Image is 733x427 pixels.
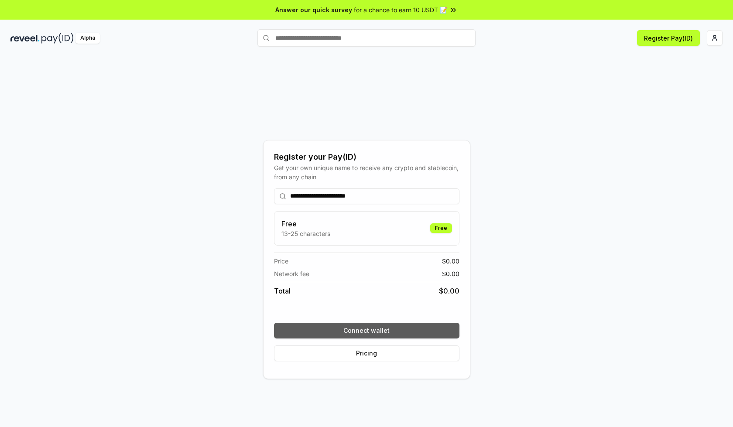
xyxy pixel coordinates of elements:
div: Register your Pay(ID) [274,151,459,163]
span: $ 0.00 [442,269,459,278]
div: Alpha [75,33,100,44]
h3: Free [281,219,330,229]
span: $ 0.00 [442,256,459,266]
span: Network fee [274,269,309,278]
span: for a chance to earn 10 USDT 📝 [354,5,447,14]
img: reveel_dark [10,33,40,44]
span: Price [274,256,288,266]
span: Total [274,286,291,296]
div: Free [430,223,452,233]
button: Register Pay(ID) [637,30,700,46]
button: Pricing [274,345,459,361]
span: Answer our quick survey [275,5,352,14]
span: $ 0.00 [439,286,459,296]
img: pay_id [41,33,74,44]
p: 13-25 characters [281,229,330,238]
div: Get your own unique name to receive any crypto and stablecoin, from any chain [274,163,459,181]
button: Connect wallet [274,323,459,338]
